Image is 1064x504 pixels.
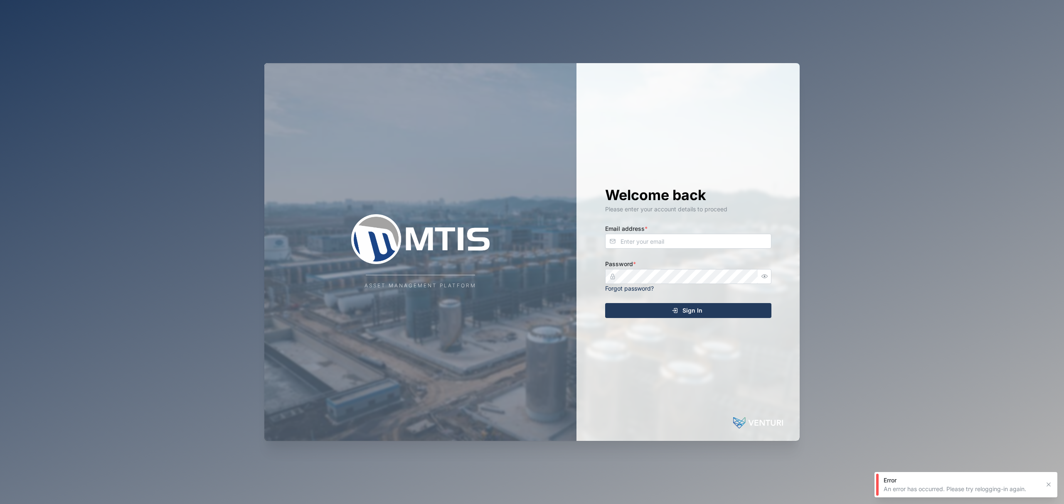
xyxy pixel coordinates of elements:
[605,259,636,269] label: Password
[605,186,771,204] h1: Welcome back
[365,282,476,290] div: Asset Management Platform
[605,224,648,233] label: Email address
[605,285,654,292] a: Forgot password?
[884,485,1040,493] div: An error has occurred. Please try relogging-in again.
[733,414,783,431] img: Powered by: Venturi
[884,476,1040,484] div: Error
[605,234,771,249] input: Enter your email
[605,205,771,214] div: Please enter your account details to proceed
[337,214,504,264] img: Company Logo
[682,303,702,318] span: Sign In
[605,303,771,318] button: Sign In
